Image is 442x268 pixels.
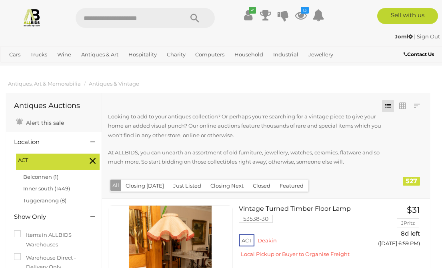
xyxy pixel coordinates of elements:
a: Charity [164,48,189,61]
a: Household [231,48,266,61]
i: 13 [301,7,309,14]
a: Cars [6,48,24,61]
p: Looking to add to your antiques collection? Or perhaps you're searching for a vintage piece to gi... [108,112,392,140]
strong: Joml [395,33,413,40]
a: Inner south (1449) [23,185,70,192]
span: Alert this sale [24,119,64,126]
img: Allbids.com.au [22,8,41,27]
h1: Antiques Auctions [14,102,94,110]
button: Closed [248,180,275,192]
a: Antiques, Art & Memorabilia [8,80,81,87]
button: Search [175,8,215,28]
span: ACT [18,156,78,165]
button: All [110,180,121,191]
a: Sports [31,61,54,74]
button: Just Listed [168,180,206,192]
button: Featured [275,180,308,192]
a: Trucks [27,48,50,61]
a: Jewellery [305,48,336,61]
a: Belconnen (1) [23,174,58,180]
a: Industrial [270,48,302,61]
span: $31 [407,205,420,215]
a: Contact Us [404,50,436,59]
button: Closing [DATE] [121,180,169,192]
a: Alert this sale [14,116,66,128]
a: Sign Out [417,33,440,40]
h4: Location [14,139,78,146]
a: 13 [295,8,307,22]
a: Joml [395,33,414,40]
h4: Show Only [14,214,78,220]
b: Contact Us [404,51,434,57]
a: ✔ [242,8,254,22]
a: Antiques & Vintage [89,80,139,87]
label: Items in ALLBIDS Warehouses [14,230,94,249]
a: Office [6,61,28,74]
i: ✔ [249,7,256,14]
button: Closing Next [206,180,248,192]
span: | [414,33,416,40]
a: Hospitality [125,48,160,61]
a: Tuggeranong (8) [23,197,66,204]
a: Antiques & Art [78,48,122,61]
p: At ALLBIDS, you can unearth an assortment of old furniture, jewellery, watches, ceramics, flatwar... [108,148,392,167]
a: Computers [192,48,228,61]
a: Wine [54,48,74,61]
a: Vintage Turned Timber Floor Lamp 53538-30 ACT Deakin Local Pickup or Buyer to Organise Freight [245,205,370,264]
a: Sell with us [377,8,438,24]
div: 527 [403,177,420,186]
a: [GEOGRAPHIC_DATA] [58,61,121,74]
a: $31 JPritz 8d left ([DATE] 6:59 PM) [381,205,422,251]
